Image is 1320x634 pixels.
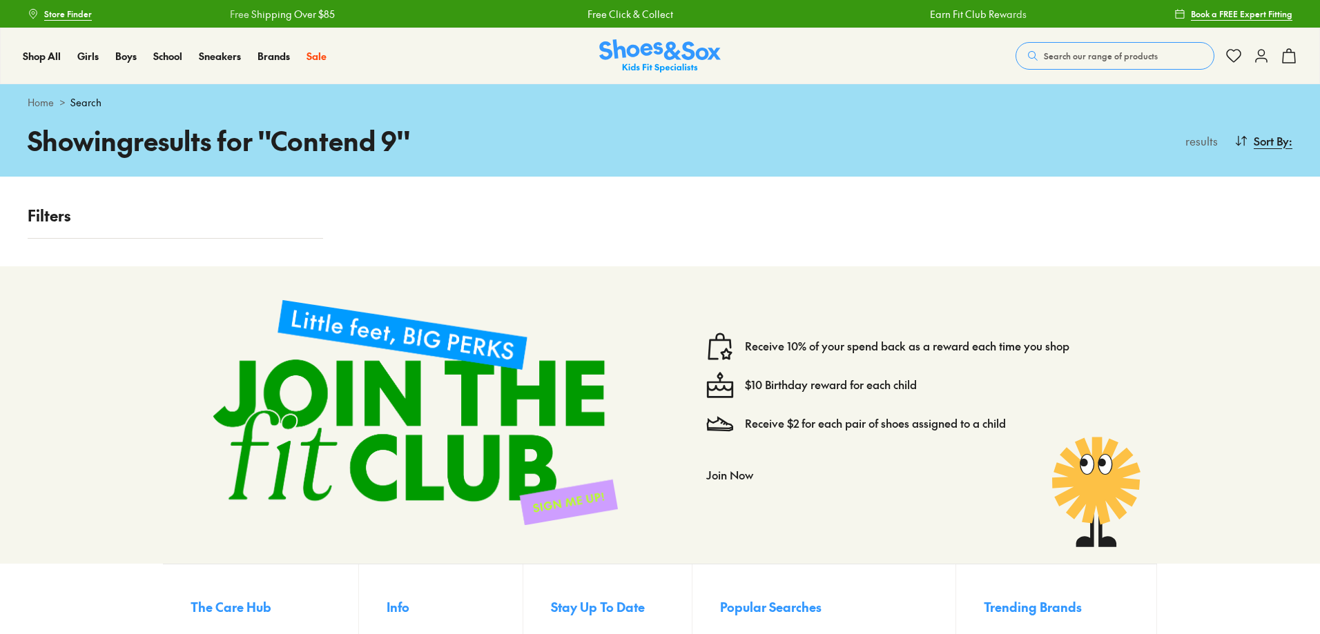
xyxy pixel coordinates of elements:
[23,49,61,63] a: Shop All
[551,597,645,616] span: Stay Up To Date
[1254,132,1289,149] span: Sort By
[857,7,962,21] a: Free Shipping Over $85
[28,1,92,26] a: Store Finder
[1174,1,1292,26] a: Book a FREE Expert Fitting
[77,49,99,63] span: Girls
[745,339,1069,354] a: Receive 10% of your spend back as a reward each time you shop
[191,277,640,547] img: sign-up-footer.png
[1234,126,1292,156] button: Sort By:
[258,49,290,63] a: Brands
[258,49,290,63] span: Brands
[1180,132,1218,149] p: results
[28,95,1292,110] div: >
[745,377,917,393] a: $10 Birthday reward for each child
[28,204,323,227] p: Filters
[387,592,523,622] button: Info
[720,592,956,622] button: Popular Searches
[599,39,721,73] a: Shoes & Sox
[115,49,137,63] span: Boys
[706,371,734,399] img: cake--candle-birthday-event-special-sweet-cake-bake.svg
[199,49,241,63] a: Sneakers
[28,95,54,110] a: Home
[387,597,409,616] span: Info
[153,49,182,63] span: School
[599,39,721,73] img: SNS_Logo_Responsive.svg
[1191,8,1292,20] span: Book a FREE Expert Fitting
[1044,50,1158,62] span: Search our range of products
[706,333,734,360] img: vector1.svg
[1289,132,1292,149] span: :
[513,7,610,21] a: Earn Fit Club Rewards
[191,592,358,622] button: The Care Hub
[984,592,1129,622] button: Trending Brands
[44,8,92,20] span: Store Finder
[307,49,327,63] span: Sale
[23,49,61,63] span: Shop All
[984,597,1082,616] span: Trending Brands
[171,7,256,21] a: Free Click & Collect
[706,410,734,437] img: Vector_3098.svg
[1016,42,1214,70] button: Search our range of products
[307,49,327,63] a: Sale
[77,49,99,63] a: Girls
[551,592,692,622] button: Stay Up To Date
[28,121,660,160] h1: Showing results for " Contend 9 "
[720,597,822,616] span: Popular Searches
[70,95,101,110] span: Search
[191,597,271,616] span: The Care Hub
[706,459,753,490] button: Join Now
[199,49,241,63] span: Sneakers
[745,416,1006,431] a: Receive $2 for each pair of shoes assigned to a child
[115,49,137,63] a: Boys
[153,49,182,63] a: School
